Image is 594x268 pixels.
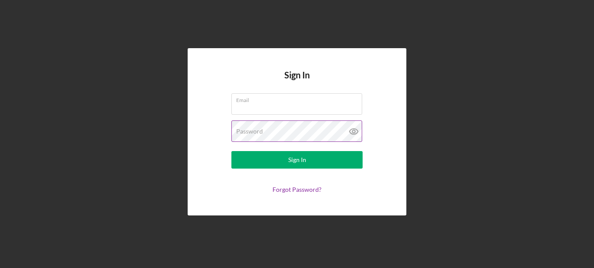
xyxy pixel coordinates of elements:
label: Email [236,94,362,103]
label: Password [236,128,263,135]
h4: Sign In [284,70,310,93]
a: Forgot Password? [273,186,321,193]
div: Sign In [288,151,306,169]
button: Sign In [231,151,363,169]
